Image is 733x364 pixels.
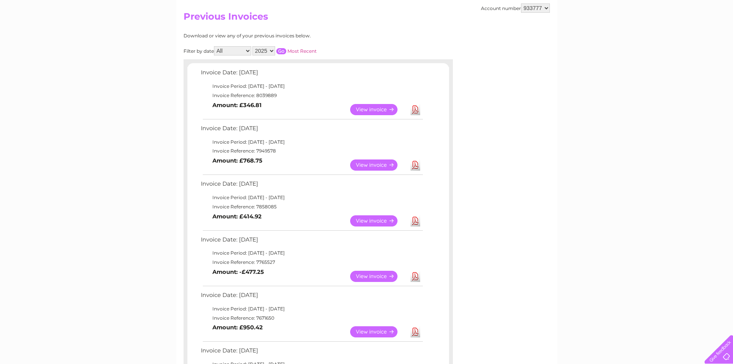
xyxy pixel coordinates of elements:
a: 0333 014 3131 [588,4,641,13]
td: Invoice Reference: 7671650 [199,314,424,323]
a: Most Recent [287,48,317,54]
td: Invoice Date: [DATE] [199,290,424,304]
td: Invoice Reference: 7858085 [199,202,424,211]
a: View [350,215,407,226]
a: Log out [708,33,726,39]
td: Invoice Period: [DATE] - [DATE] [199,193,424,202]
a: View [350,104,407,115]
a: Download [411,159,420,171]
h2: Previous Invoices [184,11,550,26]
td: Invoice Reference: 7765527 [199,258,424,267]
b: Amount: £950.42 [212,324,263,331]
a: View [350,159,407,171]
b: Amount: £346.81 [212,102,262,109]
td: Invoice Reference: 8039889 [199,91,424,100]
a: Download [411,215,420,226]
a: Download [411,271,420,282]
div: Download or view any of your previous invoices below. [184,33,386,39]
a: Blog [666,33,677,39]
a: Download [411,104,420,115]
td: Invoice Period: [DATE] - [DATE] [199,248,424,258]
a: Download [411,326,420,337]
td: Invoice Date: [DATE] [199,123,424,138]
a: Telecoms [638,33,661,39]
a: Energy [617,33,634,39]
a: View [350,271,407,282]
div: Clear Business is a trading name of Verastar Limited (registered in [GEOGRAPHIC_DATA] No. 3667643... [185,4,549,37]
div: Filter by date [184,46,386,55]
td: Invoice Reference: 7949578 [199,146,424,156]
td: Invoice Period: [DATE] - [DATE] [199,82,424,91]
div: Account number [481,3,550,13]
a: Water [598,33,612,39]
b: Amount: £768.75 [212,157,262,164]
td: Invoice Period: [DATE] - [DATE] [199,304,424,314]
td: Invoice Date: [DATE] [199,346,424,360]
td: Invoice Date: [DATE] [199,179,424,193]
b: Amount: -£477.25 [212,268,264,275]
img: logo.png [26,20,65,44]
td: Invoice Period: [DATE] - [DATE] [199,138,424,147]
td: Invoice Date: [DATE] [199,235,424,249]
b: Amount: £414.92 [212,213,262,220]
a: Contact [682,33,701,39]
a: View [350,326,407,337]
td: Invoice Date: [DATE] [199,67,424,82]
